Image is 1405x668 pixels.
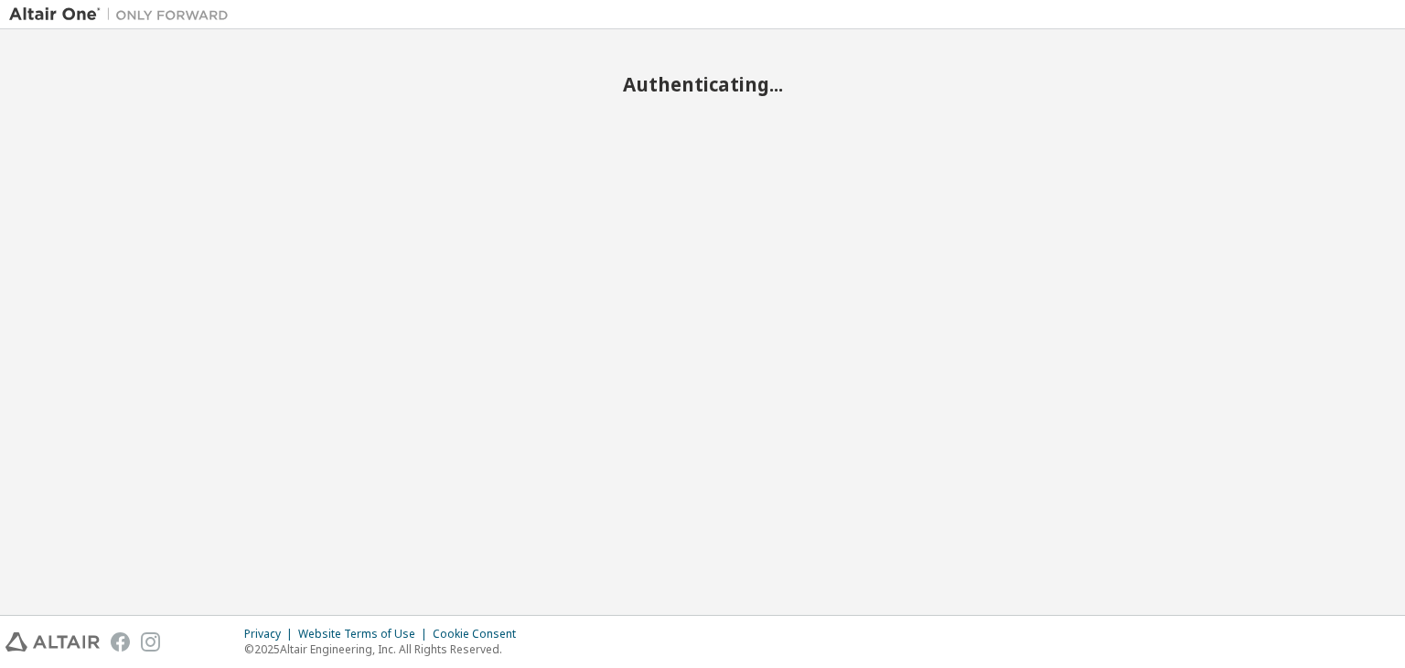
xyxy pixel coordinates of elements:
h2: Authenticating... [9,72,1396,96]
div: Privacy [244,627,298,641]
img: facebook.svg [111,632,130,652]
img: instagram.svg [141,632,160,652]
div: Cookie Consent [433,627,527,641]
div: Website Terms of Use [298,627,433,641]
img: Altair One [9,5,238,24]
p: © 2025 Altair Engineering, Inc. All Rights Reserved. [244,641,527,657]
img: altair_logo.svg [5,632,100,652]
